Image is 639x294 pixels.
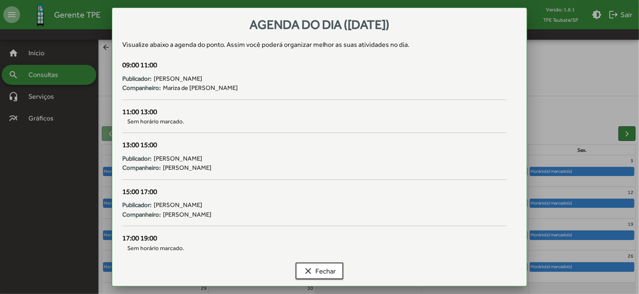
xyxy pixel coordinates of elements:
mat-icon: clear [303,266,313,276]
span: Agenda do dia ([DATE]) [250,17,389,32]
span: [PERSON_NAME] [154,74,202,84]
strong: Publicador: [122,154,152,164]
div: 17:00 19:00 [122,233,507,244]
strong: Companheiro: [122,210,161,220]
span: Sem horário marcado. [122,117,507,126]
div: 13:00 15:00 [122,140,507,151]
div: 09:00 11:00 [122,60,507,71]
strong: Publicador: [122,200,152,210]
span: [PERSON_NAME] [163,210,211,220]
span: Sem horário marcado. [122,244,507,253]
button: Fechar [296,263,343,279]
span: Mariza de [PERSON_NAME] [163,83,238,93]
span: [PERSON_NAME] [154,154,202,164]
span: [PERSON_NAME] [163,163,211,173]
div: 11:00 13:00 [122,107,507,118]
strong: Companheiro: [122,83,161,93]
span: [PERSON_NAME] [154,200,202,210]
strong: Companheiro: [122,163,161,173]
div: Visualize abaixo a agenda do ponto . Assim você poderá organizar melhor as suas atividades no dia. [122,40,517,50]
strong: Publicador: [122,74,152,84]
div: 15:00 17:00 [122,187,507,197]
span: Fechar [303,263,336,279]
